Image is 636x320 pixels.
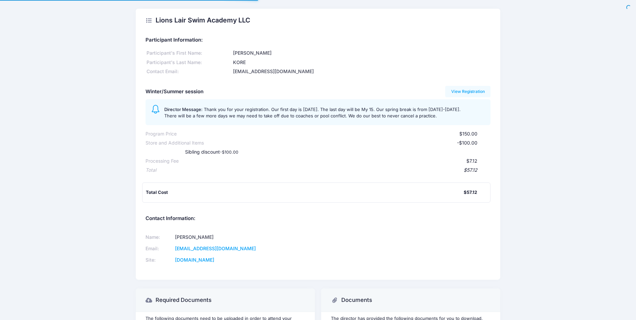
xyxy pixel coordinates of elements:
[232,68,490,75] div: [EMAIL_ADDRESS][DOMAIN_NAME]
[146,216,490,222] h5: Contact Information:
[172,149,377,156] div: Sibling discount
[156,297,212,304] h3: Required Documents
[146,130,177,138] div: Program Price
[232,59,490,66] div: KORE
[175,257,214,263] a: [DOMAIN_NAME]
[164,107,461,119] span: Thank you for your registration. Our first day is [DATE]. The last day will be My 15. Our spring ...
[146,68,232,75] div: Contact Email:
[232,50,490,57] div: [PERSON_NAME]
[175,246,256,251] a: [EMAIL_ADDRESS][DOMAIN_NAME]
[146,158,179,165] div: Processing Fee
[156,167,477,174] div: $57.12
[220,150,238,155] small: -$100.00
[146,89,204,95] h5: Winter/Summer session
[146,37,490,43] h5: Participant Information:
[146,231,173,243] td: Name:
[445,86,490,97] a: View Registration
[146,59,232,66] div: Participant's Last Name:
[341,297,372,304] h3: Documents
[164,107,203,112] span: Director Message:
[173,231,309,243] td: [PERSON_NAME]
[146,167,156,174] div: Total
[146,140,204,147] div: Store and Additional Items
[146,254,173,266] td: Site:
[464,189,477,196] div: $57.12
[459,131,477,137] span: $150.00
[146,50,232,57] div: Participant's First Name:
[146,189,464,196] div: Total Cost
[179,158,477,165] div: $7.12
[146,243,173,254] td: Email:
[204,140,477,147] div: -$100.00
[156,16,250,24] h2: Lions Lair Swim Academy LLC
